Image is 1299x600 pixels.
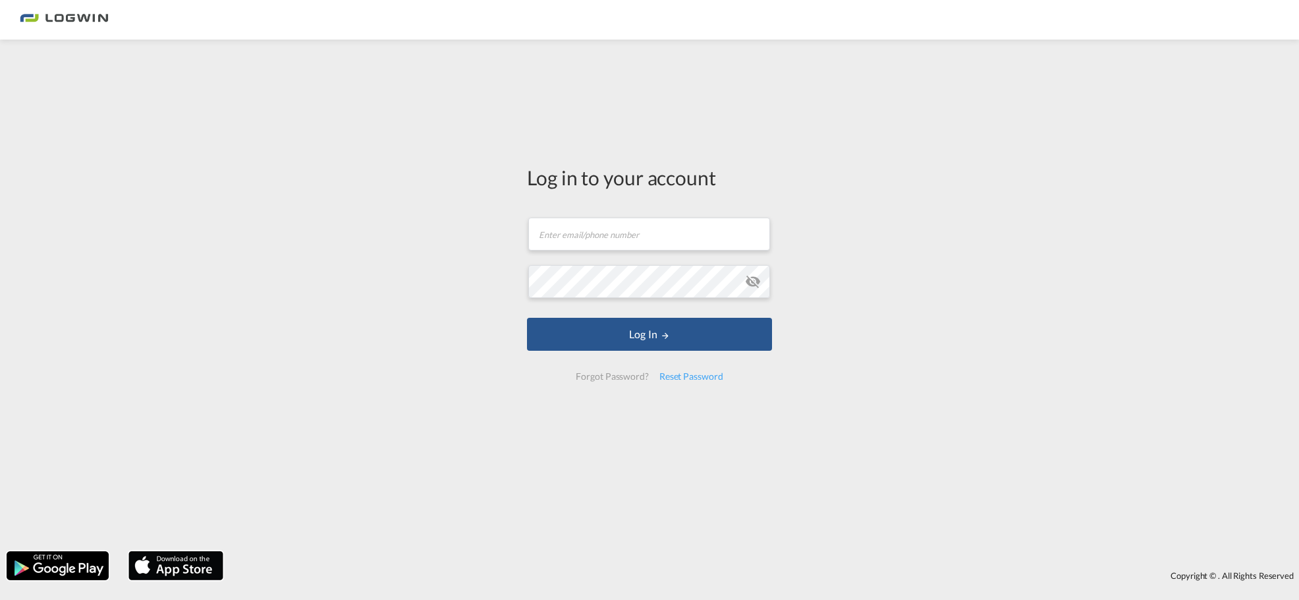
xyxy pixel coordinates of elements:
[127,550,225,582] img: apple.png
[570,365,653,388] div: Forgot Password?
[5,550,110,582] img: google.png
[654,365,729,388] div: Reset Password
[745,274,761,289] md-icon: icon-eye-off
[527,164,772,191] div: Log in to your account
[230,564,1299,587] div: Copyright © . All Rights Reserved
[527,318,772,351] button: LOGIN
[20,5,109,35] img: bc73a0e0d8c111efacd525e4c8ad7d32.png
[528,218,770,251] input: Enter email/phone number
